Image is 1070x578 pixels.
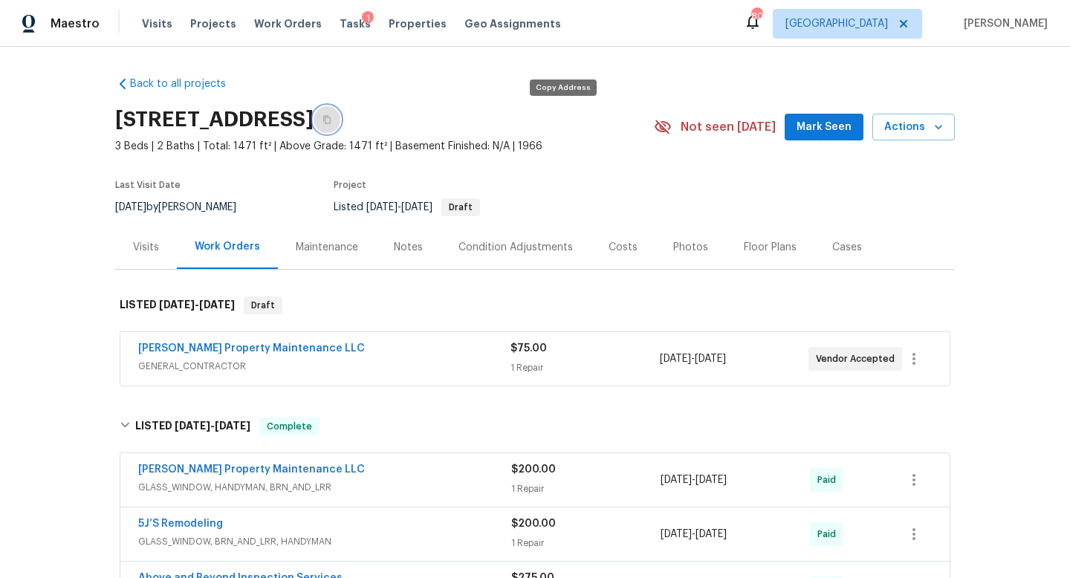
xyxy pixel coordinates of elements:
[464,16,561,31] span: Geo Assignments
[660,351,726,366] span: -
[661,529,692,539] span: [DATE]
[458,240,573,255] div: Condition Adjustments
[133,240,159,255] div: Visits
[245,298,281,313] span: Draft
[190,16,236,31] span: Projects
[401,202,432,212] span: [DATE]
[215,420,250,431] span: [DATE]
[661,527,727,542] span: -
[661,475,692,485] span: [DATE]
[817,473,842,487] span: Paid
[195,239,260,254] div: Work Orders
[115,403,955,450] div: LISTED [DATE]-[DATE]Complete
[51,16,100,31] span: Maestro
[785,114,863,141] button: Mark Seen
[138,519,223,529] a: 5J’S Remodeling
[115,77,258,91] a: Back to all projects
[115,202,146,212] span: [DATE]
[115,282,955,329] div: LISTED [DATE]-[DATE]Draft
[872,114,955,141] button: Actions
[695,529,727,539] span: [DATE]
[751,9,762,24] div: 80
[159,299,195,310] span: [DATE]
[510,343,547,354] span: $75.00
[175,420,210,431] span: [DATE]
[138,534,511,549] span: GLASS_WINDOW, BRN_AND_LRR, HANDYMAN
[366,202,398,212] span: [DATE]
[394,240,423,255] div: Notes
[958,16,1048,31] span: [PERSON_NAME]
[510,360,659,375] div: 1 Repair
[673,240,708,255] div: Photos
[115,198,254,216] div: by [PERSON_NAME]
[744,240,797,255] div: Floor Plans
[254,16,322,31] span: Work Orders
[296,240,358,255] div: Maintenance
[261,419,318,434] span: Complete
[511,464,556,475] span: $200.00
[175,420,250,431] span: -
[115,112,314,127] h2: [STREET_ADDRESS]
[135,418,250,435] h6: LISTED
[661,473,727,487] span: -
[340,19,371,29] span: Tasks
[511,519,556,529] span: $200.00
[138,343,365,354] a: [PERSON_NAME] Property Maintenance LLC
[660,354,691,364] span: [DATE]
[443,203,479,212] span: Draft
[138,359,510,374] span: GENERAL_CONTRACTOR
[681,120,776,134] span: Not seen [DATE]
[785,16,888,31] span: [GEOGRAPHIC_DATA]
[609,240,638,255] div: Costs
[159,299,235,310] span: -
[115,139,654,154] span: 3 Beds | 2 Baths | Total: 1471 ft² | Above Grade: 1471 ft² | Basement Finished: N/A | 1966
[389,16,447,31] span: Properties
[695,354,726,364] span: [DATE]
[511,481,661,496] div: 1 Repair
[816,351,901,366] span: Vendor Accepted
[362,11,374,26] div: 1
[115,181,181,189] span: Last Visit Date
[138,480,511,495] span: GLASS_WINDOW, HANDYMAN, BRN_AND_LRR
[334,181,366,189] span: Project
[511,536,661,551] div: 1 Repair
[142,16,172,31] span: Visits
[120,296,235,314] h6: LISTED
[884,118,943,137] span: Actions
[138,464,365,475] a: [PERSON_NAME] Property Maintenance LLC
[797,118,852,137] span: Mark Seen
[334,202,480,212] span: Listed
[366,202,432,212] span: -
[199,299,235,310] span: [DATE]
[817,527,842,542] span: Paid
[695,475,727,485] span: [DATE]
[832,240,862,255] div: Cases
